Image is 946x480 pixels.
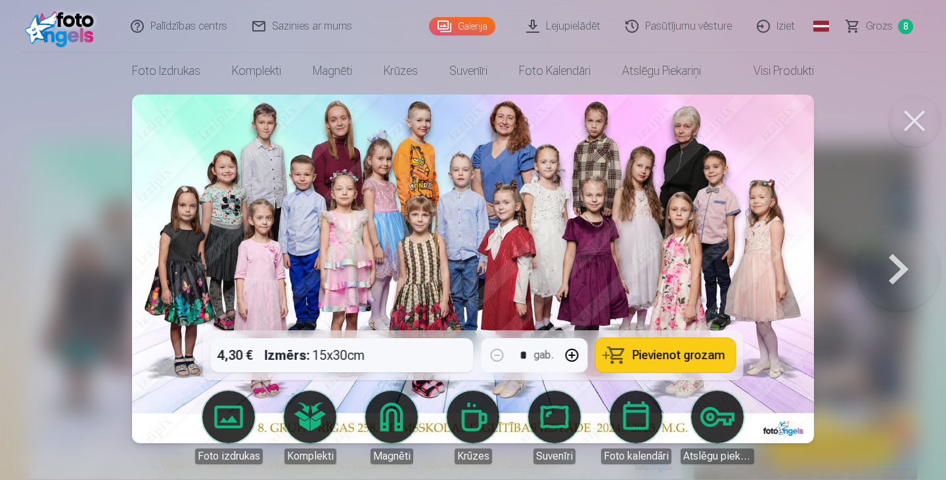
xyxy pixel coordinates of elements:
a: Visi produkti [717,53,830,89]
a: Komplekti [216,53,297,89]
img: /fa4 [25,5,101,47]
a: Foto izdrukas [116,53,216,89]
a: Krūzes [368,53,434,89]
button: Pievienot grozam [596,338,736,372]
a: Atslēgu piekariņi [606,53,717,89]
a: Atslēgu piekariņi [681,391,754,464]
a: Foto izdrukas [192,391,265,464]
a: Galerija [429,17,495,35]
div: gab. [534,347,554,363]
a: Magnēti [297,53,368,89]
a: Krūzes [436,391,510,464]
span: 8 [898,19,913,34]
div: Foto kalendāri [601,448,671,464]
div: Suvenīri [533,448,575,464]
a: Foto kalendāri [503,53,606,89]
span: Pievienot grozam [633,349,725,361]
a: Suvenīri [518,391,591,464]
div: Atslēgu piekariņi [681,448,754,464]
a: Foto kalendāri [599,391,673,464]
span: Grozs [866,18,893,34]
div: Komplekti [284,448,336,464]
div: Krūzes [455,448,492,464]
div: Magnēti [371,448,413,464]
a: Komplekti [273,391,347,464]
div: Foto izdrukas [195,448,263,464]
a: Suvenīri [434,53,503,89]
a: Magnēti [355,391,428,464]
